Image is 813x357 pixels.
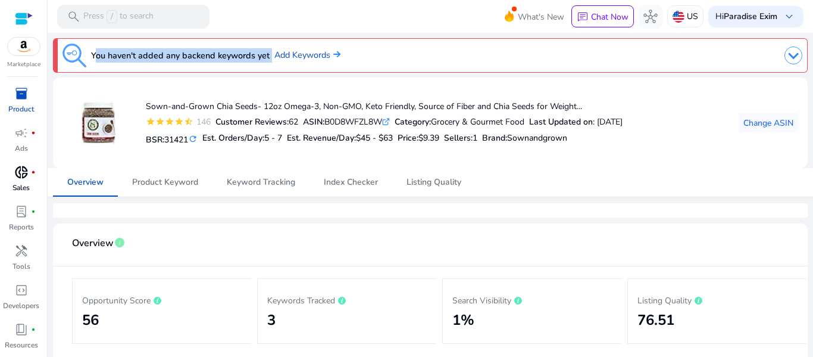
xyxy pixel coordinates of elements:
[507,132,567,144] span: Sownandgrown
[356,132,393,144] span: $45 - $63
[14,204,29,219] span: lab_profile
[132,178,198,187] span: Product Keyword
[188,134,198,145] mat-icon: refresh
[529,116,623,128] div: : [DATE]
[330,51,340,58] img: arrow-right.svg
[395,116,431,128] b: Category:
[14,244,29,258] span: handyman
[264,132,282,144] span: 5 - 7
[452,312,612,329] h2: 1%
[164,134,188,145] span: 31421
[215,116,289,128] b: Customer Reviews:
[473,132,477,144] span: 1
[398,134,439,144] h5: Price:
[673,11,684,23] img: us.svg
[114,237,126,249] span: info
[8,104,34,114] p: Product
[31,131,36,135] span: fiber_manual_record
[639,5,662,29] button: hub
[14,165,29,179] span: donut_small
[395,116,524,128] div: Grocery & Gourmet Food
[202,134,282,144] h5: Est. Orders/Day:
[518,7,564,27] span: What's New
[324,178,378,187] span: Index Checker
[72,233,114,254] span: Overview
[83,10,154,23] p: Press to search
[782,10,796,24] span: keyboard_arrow_down
[529,116,593,128] b: Last Updated on
[174,117,184,126] mat-icon: star
[724,11,777,22] b: Paradise Exim
[62,44,86,67] img: keyword-tracking.svg
[12,261,30,272] p: Tools
[267,312,427,329] h2: 3
[287,134,393,144] h5: Est. Revenue/Day:
[267,293,427,307] p: Keywords Tracked
[107,10,117,23] span: /
[14,86,29,101] span: inventory_2
[571,5,634,28] button: chatChat Now
[591,11,628,23] p: Chat Now
[406,178,461,187] span: Listing Quality
[91,48,270,63] h3: You haven't added any backend keywords yet
[482,134,567,144] h5: :
[165,117,174,126] mat-icon: star
[146,117,155,126] mat-icon: star
[76,101,121,145] img: 51-qvDzM2qL._SX38_SY50_CR,0,0,38,50_.jpg
[12,182,30,193] p: Sales
[14,126,29,140] span: campaign
[687,6,698,27] p: US
[215,116,298,128] div: 62
[8,38,40,55] img: amazon.svg
[67,178,104,187] span: Overview
[482,132,505,144] span: Brand
[31,327,36,332] span: fiber_manual_record
[7,60,40,69] p: Marketplace
[577,11,589,23] span: chat
[303,116,324,128] b: ASIN:
[637,312,797,329] h2: 76.51
[14,322,29,337] span: book_4
[227,178,295,187] span: Keyword Tracking
[82,312,242,329] h2: 56
[643,10,658,24] span: hub
[637,293,797,307] p: Listing Quality
[418,132,439,144] span: $9.39
[67,10,81,24] span: search
[784,46,802,64] img: dropdown-arrow.svg
[715,13,777,21] p: Hi
[82,293,242,307] p: Opportunity Score
[31,209,36,214] span: fiber_manual_record
[15,143,28,154] p: Ads
[274,49,340,62] a: Add Keywords
[9,222,34,232] p: Reports
[444,134,477,144] h5: Sellers:
[184,117,193,126] mat-icon: star_half
[5,340,38,350] p: Resources
[14,283,29,297] span: code_blocks
[155,117,165,126] mat-icon: star
[31,170,36,175] span: fiber_manual_record
[743,117,793,129] span: Change ASIN
[3,300,39,311] p: Developers
[739,113,798,132] button: Change ASIN
[146,102,623,112] h4: Sown-and-Grown Chia Seeds- 12oz Omega-3, Non-GMO, Keto Friendly, Source of Fiber and Chia Seeds f...
[303,116,390,128] div: B0D8WFZL8W
[193,116,211,128] div: 146
[146,132,198,145] h5: BSR:
[452,293,612,307] p: Search Visibility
